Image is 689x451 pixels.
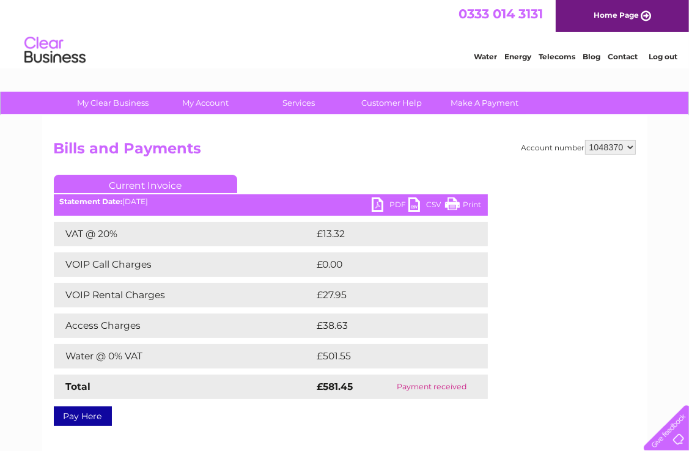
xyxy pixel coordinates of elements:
[314,283,463,307] td: £27.95
[54,222,314,246] td: VAT @ 20%
[54,406,112,426] a: Pay Here
[54,344,314,369] td: Water @ 0% VAT
[583,52,600,61] a: Blog
[608,52,638,61] a: Contact
[408,197,445,215] a: CSV
[248,92,349,114] a: Services
[54,252,314,277] td: VOIP Call Charges
[459,6,543,21] a: 0333 014 3131
[434,92,535,114] a: Make A Payment
[24,32,86,69] img: logo.png
[60,197,123,206] b: Statement Date:
[317,381,353,392] strong: £581.45
[649,52,677,61] a: Log out
[155,92,256,114] a: My Account
[314,222,462,246] td: £13.32
[314,313,463,338] td: £38.63
[54,140,636,163] h2: Bills and Payments
[521,140,636,155] div: Account number
[504,52,531,61] a: Energy
[54,283,314,307] td: VOIP Rental Charges
[66,381,91,392] strong: Total
[539,52,575,61] a: Telecoms
[54,175,237,193] a: Current Invoice
[314,344,465,369] td: £501.55
[314,252,460,277] td: £0.00
[445,197,482,215] a: Print
[372,197,408,215] a: PDF
[54,197,488,206] div: [DATE]
[341,92,442,114] a: Customer Help
[474,52,497,61] a: Water
[56,7,634,59] div: Clear Business is a trading name of Verastar Limited (registered in [GEOGRAPHIC_DATA] No. 3667643...
[376,375,487,399] td: Payment received
[54,313,314,338] td: Access Charges
[62,92,163,114] a: My Clear Business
